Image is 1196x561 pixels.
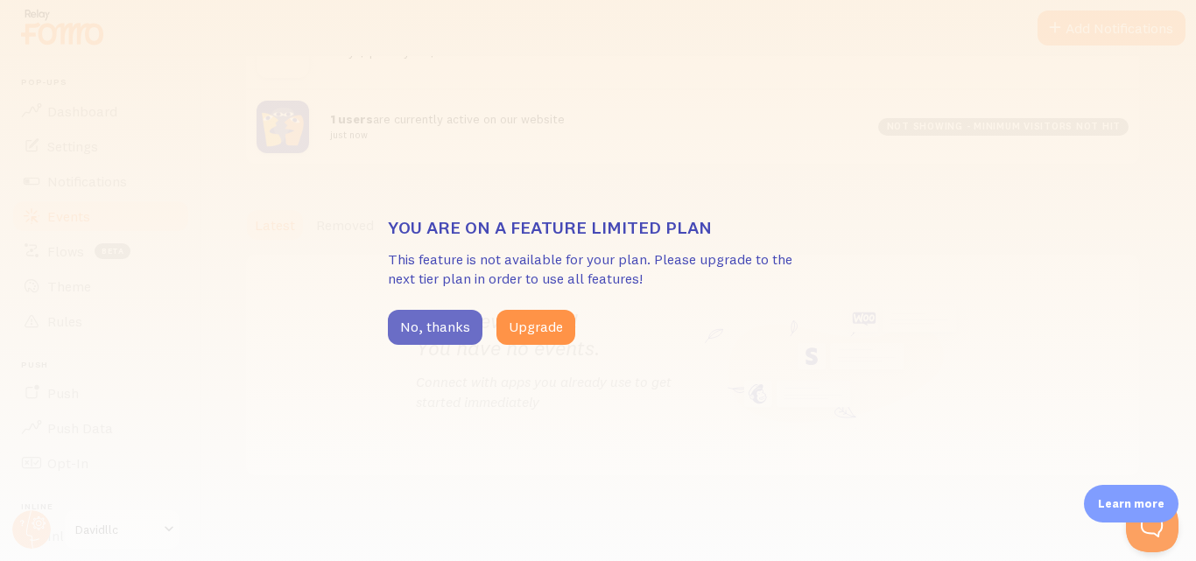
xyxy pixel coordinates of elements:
h3: You are on a feature limited plan [388,216,808,239]
p: Learn more [1098,495,1164,512]
iframe: Help Scout Beacon - Open [1126,500,1178,552]
div: Learn more [1084,485,1178,522]
button: No, thanks [388,310,482,345]
p: This feature is not available for your plan. Please upgrade to the next tier plan in order to use... [388,249,808,290]
button: Upgrade [496,310,575,345]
